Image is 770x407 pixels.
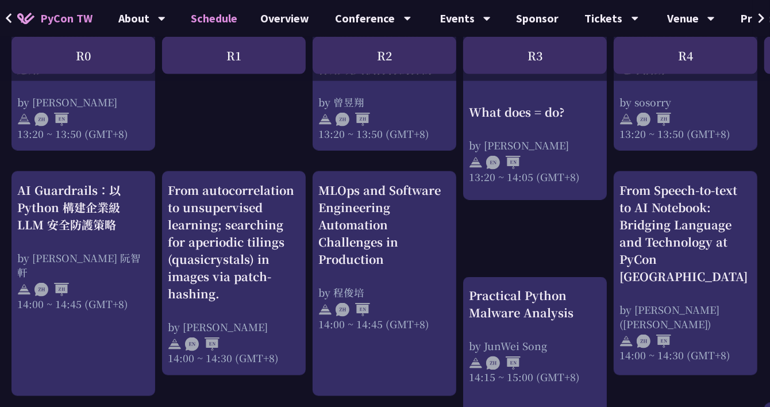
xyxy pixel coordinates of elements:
a: Practical Python Malware Analysis by JunWei Song 14:15 ~ 15:00 (GMT+8) [469,287,601,407]
img: svg+xml;base64,PHN2ZyB4bWxucz0iaHR0cDovL3d3dy53My5vcmcvMjAwMC9zdmciIHdpZHRoPSIyNCIgaGVpZ2h0PSIyNC... [17,283,31,297]
img: ZHEN.371966e.svg [34,113,69,126]
img: ENEN.5a408d1.svg [486,156,521,170]
div: 13:20 ~ 13:50 (GMT+8) [318,126,451,141]
div: by [PERSON_NAME] 阮智軒 [17,251,149,279]
div: by [PERSON_NAME] [168,320,300,334]
a: AI Guardrails：以 Python 構建企業級 LLM 安全防護策略 by [PERSON_NAME] 阮智軒 14:00 ~ 14:45 (GMT+8) [17,182,149,386]
img: svg+xml;base64,PHN2ZyB4bWxucz0iaHR0cDovL3d3dy53My5vcmcvMjAwMC9zdmciIHdpZHRoPSIyNCIgaGVpZ2h0PSIyNC... [619,335,633,348]
div: 14:15 ~ 15:00 (GMT+8) [469,370,601,385]
div: R4 [614,37,757,74]
span: PyCon TW [40,10,93,27]
a: PyCon TW [6,4,104,33]
div: R2 [313,37,456,74]
div: Practical Python Malware Analysis [469,287,601,321]
img: ZHEN.371966e.svg [486,356,521,370]
img: ZHZH.38617ef.svg [637,113,671,126]
img: svg+xml;base64,PHN2ZyB4bWxucz0iaHR0cDovL3d3dy53My5vcmcvMjAwMC9zdmciIHdpZHRoPSIyNCIgaGVpZ2h0PSIyNC... [469,156,483,170]
img: ZHEN.371966e.svg [637,335,671,348]
img: Home icon of PyCon TW 2025 [17,13,34,24]
img: svg+xml;base64,PHN2ZyB4bWxucz0iaHR0cDovL3d3dy53My5vcmcvMjAwMC9zdmciIHdpZHRoPSIyNCIgaGVpZ2h0PSIyNC... [318,113,332,126]
div: 13:20 ~ 13:50 (GMT+8) [17,126,149,141]
img: svg+xml;base64,PHN2ZyB4bWxucz0iaHR0cDovL3d3dy53My5vcmcvMjAwMC9zdmciIHdpZHRoPSIyNCIgaGVpZ2h0PSIyNC... [469,356,483,370]
div: 13:20 ~ 14:05 (GMT+8) [469,170,601,184]
img: ZHEN.371966e.svg [336,303,370,317]
div: 14:00 ~ 14:45 (GMT+8) [17,297,149,311]
img: ZHZH.38617ef.svg [34,283,69,297]
img: ENEN.5a408d1.svg [185,337,220,351]
div: MLOps and Software Engineering Automation Challenges in Production [318,182,451,268]
div: AI Guardrails：以 Python 構建企業級 LLM 安全防護策略 [17,182,149,233]
a: From autocorrelation to unsupervised learning; searching for aperiodic tilings (quasicrystals) in... [168,182,300,366]
div: 14:00 ~ 14:45 (GMT+8) [318,317,451,331]
div: by JunWei Song [469,339,601,353]
a: MLOps and Software Engineering Automation Challenges in Production by 程俊培 14:00 ~ 14:45 (GMT+8) [318,182,451,386]
div: R3 [463,37,607,74]
div: by [PERSON_NAME] ([PERSON_NAME]) [619,302,752,331]
div: From Speech-to-text to AI Notebook: Bridging Language and Technology at PyCon [GEOGRAPHIC_DATA] [619,182,752,285]
div: What does = do? [469,103,601,121]
img: svg+xml;base64,PHN2ZyB4bWxucz0iaHR0cDovL3d3dy53My5vcmcvMjAwMC9zdmciIHdpZHRoPSIyNCIgaGVpZ2h0PSIyNC... [17,113,31,126]
div: by sosorry [619,95,752,109]
div: 14:00 ~ 14:30 (GMT+8) [619,348,752,363]
div: 13:20 ~ 13:50 (GMT+8) [619,126,752,141]
a: From Speech-to-text to AI Notebook: Bridging Language and Technology at PyCon [GEOGRAPHIC_DATA] b... [619,182,752,366]
a: What does = do? by [PERSON_NAME] 13:20 ~ 14:05 (GMT+8) [469,9,601,190]
img: svg+xml;base64,PHN2ZyB4bWxucz0iaHR0cDovL3d3dy53My5vcmcvMjAwMC9zdmciIHdpZHRoPSIyNCIgaGVpZ2h0PSIyNC... [318,303,332,317]
img: svg+xml;base64,PHN2ZyB4bWxucz0iaHR0cDovL3d3dy53My5vcmcvMjAwMC9zdmciIHdpZHRoPSIyNCIgaGVpZ2h0PSIyNC... [168,337,182,351]
img: ZHZH.38617ef.svg [336,113,370,126]
div: by [PERSON_NAME] [469,138,601,152]
div: From autocorrelation to unsupervised learning; searching for aperiodic tilings (quasicrystals) in... [168,182,300,302]
div: by [PERSON_NAME] [17,95,149,109]
img: svg+xml;base64,PHN2ZyB4bWxucz0iaHR0cDovL3d3dy53My5vcmcvMjAwMC9zdmciIHdpZHRoPSIyNCIgaGVpZ2h0PSIyNC... [619,113,633,126]
div: by 程俊培 [318,285,451,300]
div: by 曾昱翔 [318,95,451,109]
div: 14:00 ~ 14:30 (GMT+8) [168,351,300,366]
div: R1 [162,37,306,74]
div: R0 [11,37,155,74]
